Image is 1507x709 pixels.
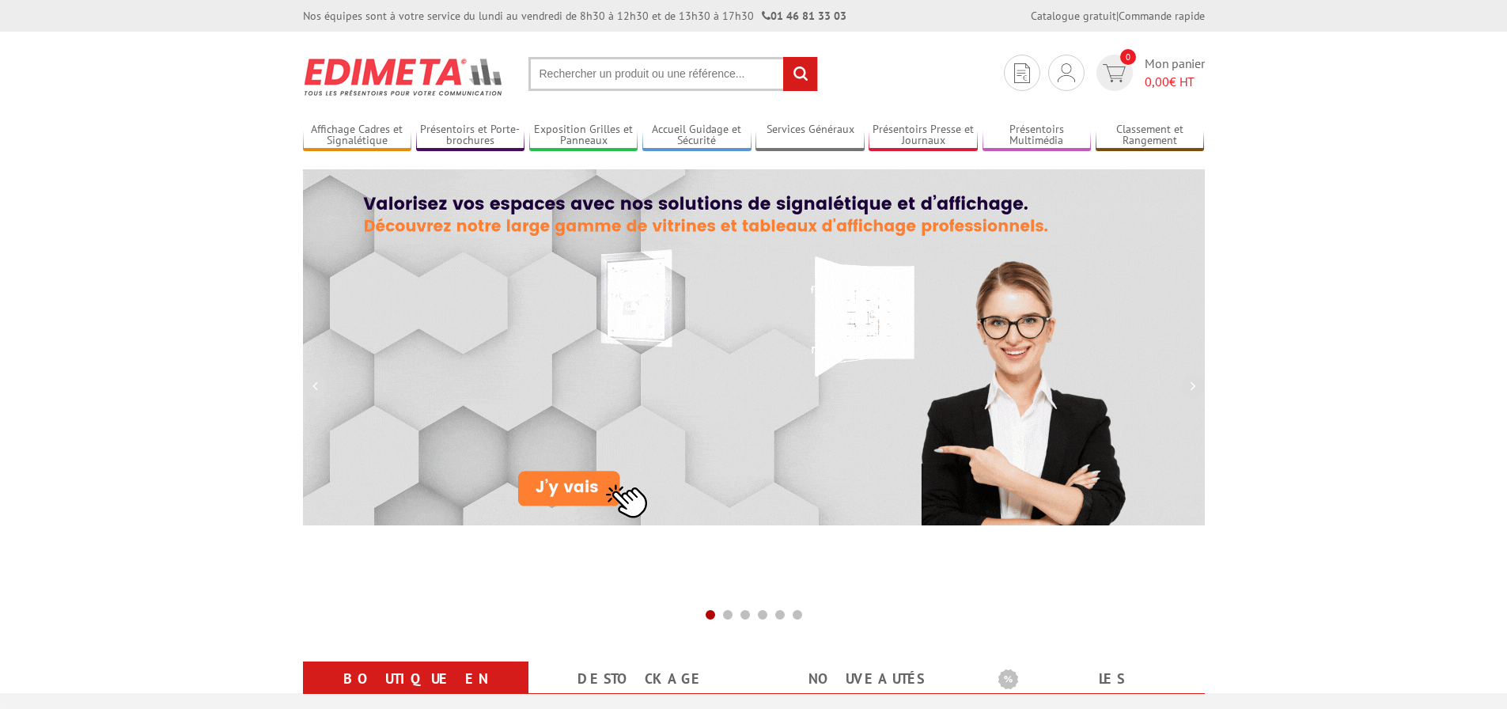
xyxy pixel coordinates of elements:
span: € HT [1145,73,1205,91]
a: Présentoirs et Porte-brochures [416,123,525,149]
span: 0 [1120,49,1136,65]
b: Les promotions [998,665,1196,696]
input: Rechercher un produit ou une référence... [528,57,818,91]
a: Présentoirs Presse et Journaux [869,123,978,149]
img: devis rapide [1014,63,1030,83]
a: Catalogue gratuit [1031,9,1116,23]
img: Présentoir, panneau, stand - Edimeta - PLV, affichage, mobilier bureau, entreprise [303,47,505,106]
a: nouveautés [773,665,960,693]
div: Nos équipes sont à votre service du lundi au vendredi de 8h30 à 12h30 et de 13h30 à 17h30 [303,8,846,24]
a: Services Généraux [755,123,865,149]
img: devis rapide [1103,64,1126,82]
strong: 01 46 81 33 03 [762,9,846,23]
a: Destockage [547,665,735,693]
span: Mon panier [1145,55,1205,91]
a: Classement et Rangement [1096,123,1205,149]
span: 0,00 [1145,74,1169,89]
a: devis rapide 0 Mon panier 0,00€ HT [1092,55,1205,91]
a: Commande rapide [1119,9,1205,23]
div: | [1031,8,1205,24]
img: devis rapide [1058,63,1075,82]
a: Exposition Grilles et Panneaux [529,123,638,149]
input: rechercher [783,57,817,91]
a: Présentoirs Multimédia [983,123,1092,149]
a: Affichage Cadres et Signalétique [303,123,412,149]
a: Accueil Guidage et Sécurité [642,123,752,149]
